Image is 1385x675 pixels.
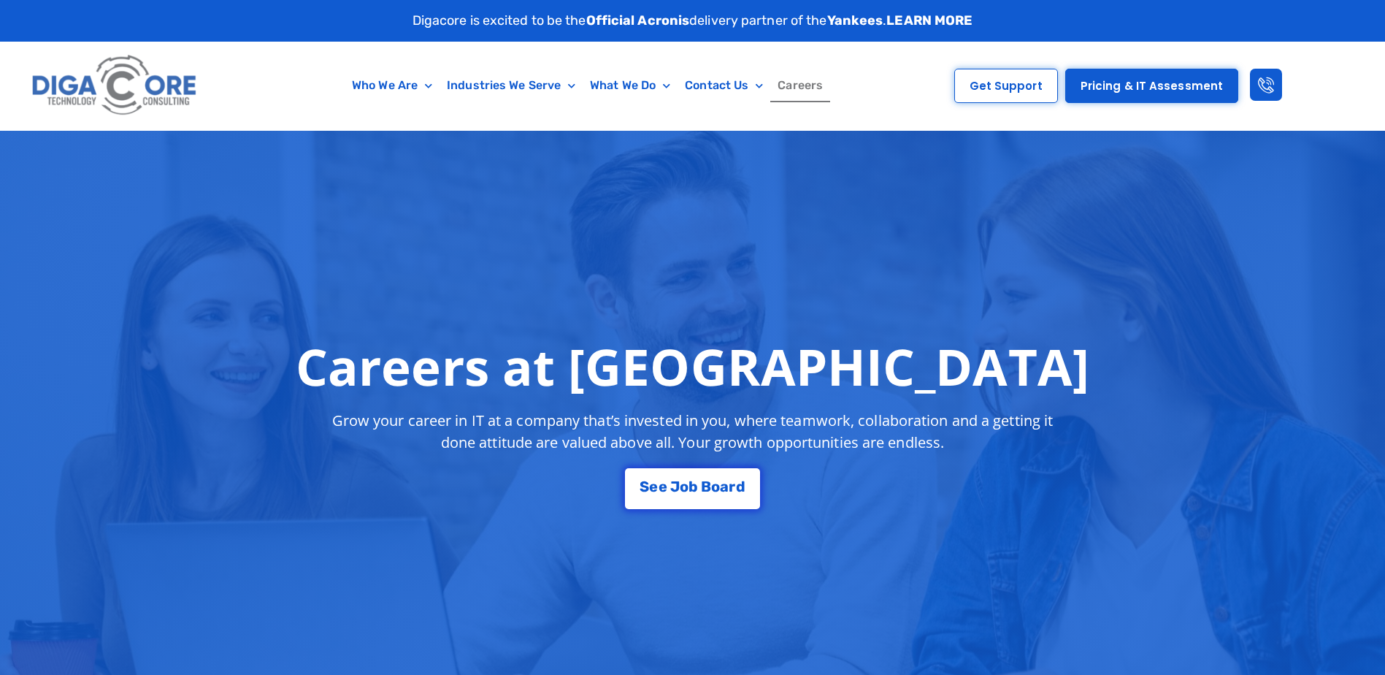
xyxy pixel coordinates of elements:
[659,479,667,494] span: e
[970,80,1043,91] span: Get Support
[649,479,658,494] span: e
[640,479,649,494] span: S
[720,479,729,494] span: a
[583,69,678,102] a: What We Do
[670,479,680,494] span: J
[1065,69,1238,103] a: Pricing & IT Assessment
[1081,80,1223,91] span: Pricing & IT Assessment
[272,69,902,102] nav: Menu
[688,479,698,494] span: b
[625,468,759,509] a: See Job Board
[954,69,1058,103] a: Get Support
[736,479,745,494] span: d
[440,69,583,102] a: Industries We Serve
[886,12,972,28] a: LEARN MORE
[678,69,770,102] a: Contact Us
[701,479,711,494] span: B
[296,337,1089,395] h1: Careers at [GEOGRAPHIC_DATA]
[345,69,440,102] a: Who We Are
[770,69,830,102] a: Careers
[413,11,973,31] p: Digacore is excited to be the delivery partner of the .
[28,49,202,123] img: Digacore logo 1
[827,12,883,28] strong: Yankees
[711,479,720,494] span: o
[729,479,735,494] span: r
[319,410,1067,454] p: Grow your career in IT at a company that’s invested in you, where teamwork, collaboration and a g...
[680,479,688,494] span: o
[586,12,690,28] strong: Official Acronis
